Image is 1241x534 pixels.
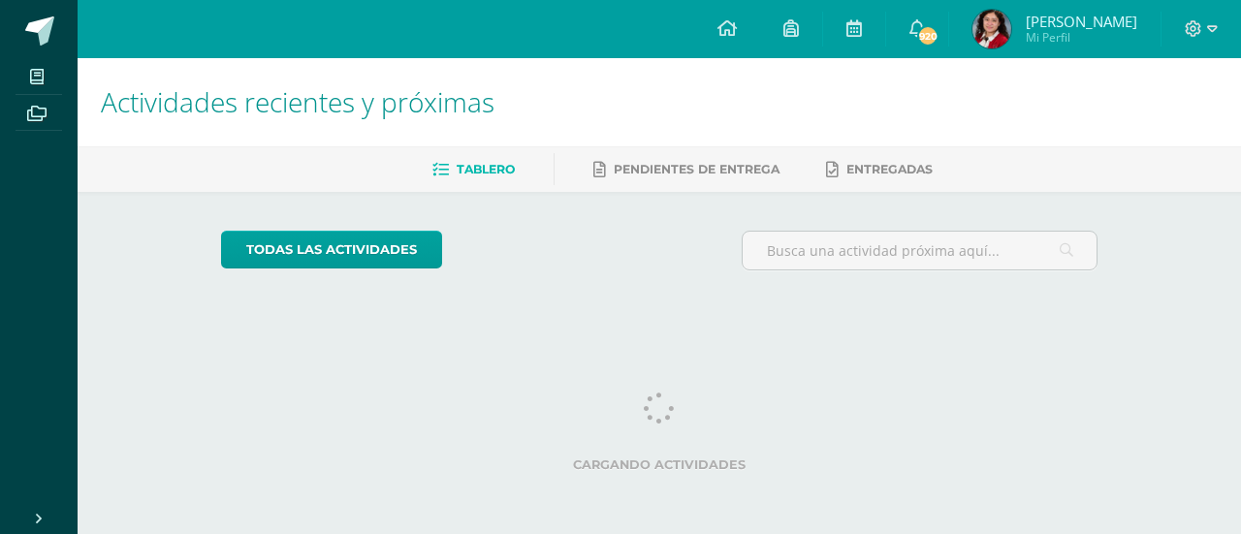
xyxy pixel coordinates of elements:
a: Entregadas [826,154,933,185]
a: todas las Actividades [221,231,442,268]
label: Cargando actividades [221,457,1098,472]
a: Pendientes de entrega [593,154,780,185]
img: b5eddceab97ec09dae69b9bae130eb57.png [972,10,1011,48]
span: Entregadas [846,162,933,176]
span: [PERSON_NAME] [1026,12,1137,31]
span: Actividades recientes y próximas [101,83,494,120]
span: Tablero [457,162,515,176]
a: Tablero [432,154,515,185]
span: 920 [917,25,939,47]
span: Pendientes de entrega [614,162,780,176]
span: Mi Perfil [1026,29,1137,46]
input: Busca una actividad próxima aquí... [743,232,1098,269]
